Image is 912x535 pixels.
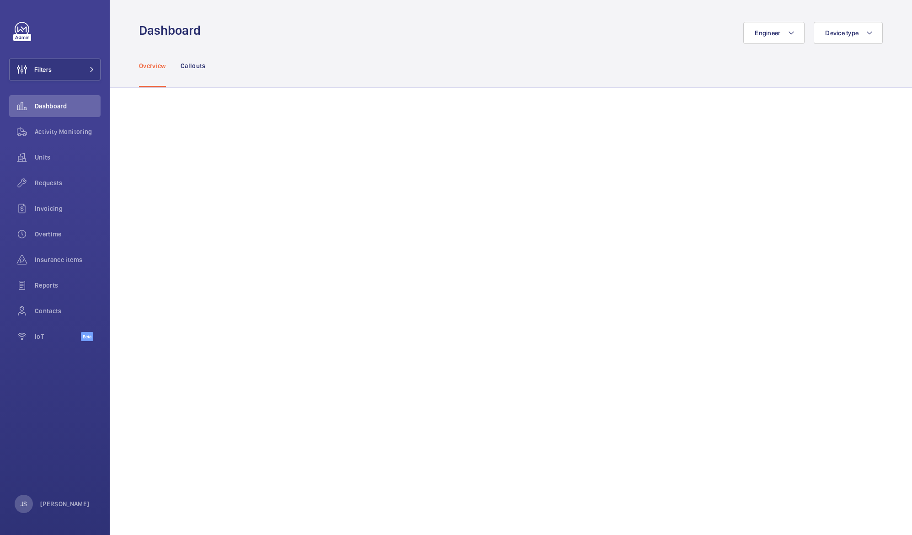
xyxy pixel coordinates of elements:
span: Dashboard [35,102,101,111]
p: Callouts [181,61,206,70]
span: Overtime [35,230,101,239]
button: Filters [9,59,101,80]
span: IoT [35,332,81,341]
span: Device type [825,29,859,37]
span: Activity Monitoring [35,127,101,136]
span: Engineer [755,29,780,37]
span: Beta [81,332,93,341]
button: Device type [814,22,883,44]
button: Engineer [743,22,805,44]
span: Filters [34,65,52,74]
p: [PERSON_NAME] [40,499,90,508]
p: Overview [139,61,166,70]
p: JS [21,499,27,508]
span: Units [35,153,101,162]
span: Requests [35,178,101,187]
span: Contacts [35,306,101,316]
span: Insurance items [35,255,101,264]
h1: Dashboard [139,22,206,39]
span: Invoicing [35,204,101,213]
span: Reports [35,281,101,290]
